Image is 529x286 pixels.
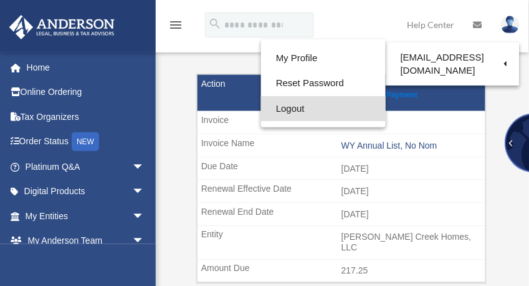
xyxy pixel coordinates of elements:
a: Logout [261,96,386,122]
a: My Entitiesarrow_drop_down [9,204,163,229]
a: menu [168,22,183,32]
a: Online Ordering [9,80,163,105]
a: Tax Organizers [9,104,163,129]
a: Digital Productsarrow_drop_down [9,179,163,204]
td: [DATE] [198,203,485,227]
div: NEW [72,132,99,151]
a: Order StatusNEW [9,129,163,155]
span: arrow_drop_down [132,154,157,180]
span: arrow_drop_down [132,229,157,254]
td: [DATE] [198,180,485,204]
a: Home [9,55,163,80]
span: arrow_drop_down [132,179,157,205]
i: menu [168,17,183,32]
a: [EMAIL_ADDRESS][DOMAIN_NAME] [386,46,520,82]
a: Reset Password [261,71,386,96]
i: search [208,17,222,31]
a: Platinum Q&Aarrow_drop_down [9,154,163,179]
img: User Pic [501,16,520,34]
a: My Profile [261,46,386,71]
label: Include in Payment [341,87,479,99]
a: My Anderson Teamarrow_drop_down [9,229,163,254]
span: arrow_drop_down [132,204,157,229]
td: 2266754 [198,111,485,135]
td: 217.25 [198,260,485,284]
div: WY Annual List, No Nom [341,141,479,151]
td: [PERSON_NAME] Creek Homes, LLC [198,226,485,260]
img: Anderson Advisors Platinum Portal [6,15,118,39]
td: [DATE] [198,157,485,181]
